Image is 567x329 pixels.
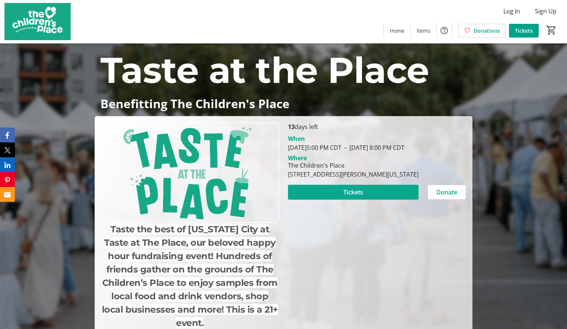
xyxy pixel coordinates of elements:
a: Items [411,24,436,38]
button: Tickets [288,185,419,200]
span: Donations [474,27,500,35]
button: Donate [427,185,466,200]
span: Taste at the Place [100,48,429,92]
div: Where [288,155,307,161]
span: Taste the best of [US_STATE] City at Taste at The Place, our beloved happy hour fundraising event... [102,224,278,328]
div: The Children's Place [288,161,419,170]
span: Log In [503,7,520,16]
img: The Children's Place's Logo [4,3,71,40]
img: Campaign CTA Media Photo [101,122,279,222]
span: Home [390,27,404,35]
p: Benefitting The Children's Place [100,97,467,110]
button: Cart [545,23,558,37]
span: [DATE] 5:00 PM CDT [288,143,342,152]
span: Items [417,27,430,35]
a: Tickets [509,24,539,38]
button: Log In [497,5,526,17]
a: Home [384,24,410,38]
p: days left [288,122,466,131]
button: Sign Up [529,5,563,17]
span: - [342,143,349,152]
span: Tickets [515,27,533,35]
button: Help [437,23,452,38]
a: Donations [458,24,506,38]
div: When [288,134,305,143]
span: 13 [288,123,295,131]
span: Donate [436,188,457,197]
span: Sign Up [535,7,557,16]
span: Tickets [343,188,363,197]
span: [DATE] 8:00 PM CDT [342,143,404,152]
div: [STREET_ADDRESS][PERSON_NAME][US_STATE] [288,170,419,179]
